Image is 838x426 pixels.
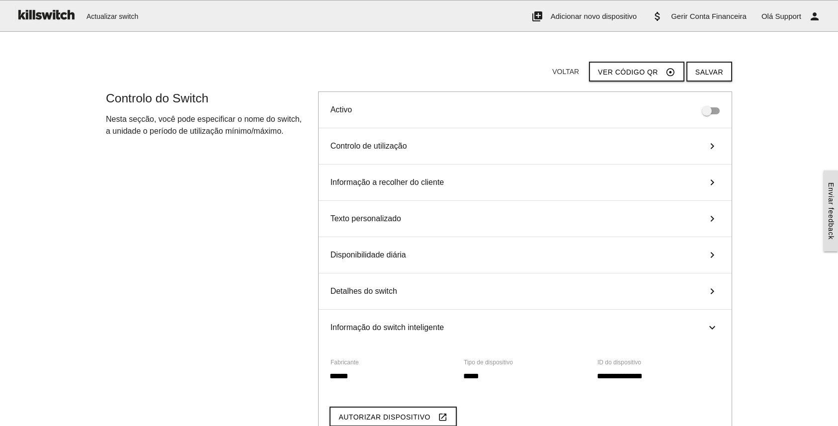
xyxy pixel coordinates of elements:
[598,68,658,76] span: Ver código QR
[331,322,444,334] span: Informação do switch inteligente
[597,358,641,367] label: ID do dispositivo
[589,62,684,82] button: Ver código QR adjust
[331,176,444,188] span: Informação a recolher do cliente
[705,285,720,297] i: keyboard_arrow_right
[15,0,77,28] img: ks-logo-black-160-b.png
[331,213,401,225] span: Texto personalizado
[652,0,664,32] i: attach_money
[666,63,675,82] i: adjust
[531,0,543,32] i: add_to_photos
[686,62,732,82] button: Salvar
[331,358,359,367] label: Fabricante
[705,140,720,152] i: keyboard_arrow_right
[331,105,352,114] span: Activo
[331,285,397,297] span: Detalhes do switch
[671,12,747,20] span: Gerir Conta Financeira
[464,358,513,367] label: Tipo de dispositivo
[705,176,720,188] i: keyboard_arrow_right
[809,0,821,32] i: person
[706,320,718,335] i: keyboard_arrow_right
[705,249,720,261] i: keyboard_arrow_right
[544,63,587,81] button: Voltar
[331,140,407,152] span: Controlo de utilização
[106,91,208,105] span: Controlo do Switch
[551,12,637,20] span: Adicionar novo dispositivo
[106,113,308,137] p: Nesta seçcão, você pode especificar o nome do switch, a unidade o período de utilização mínimo/má...
[775,12,801,20] span: Support
[331,249,406,261] span: Disponibilidade diária
[705,213,720,225] i: keyboard_arrow_right
[761,12,773,20] span: Olá
[86,0,138,32] span: Actualizar switch
[338,413,430,421] span: Autorizar dispositivo
[824,170,838,252] a: Enviar feedback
